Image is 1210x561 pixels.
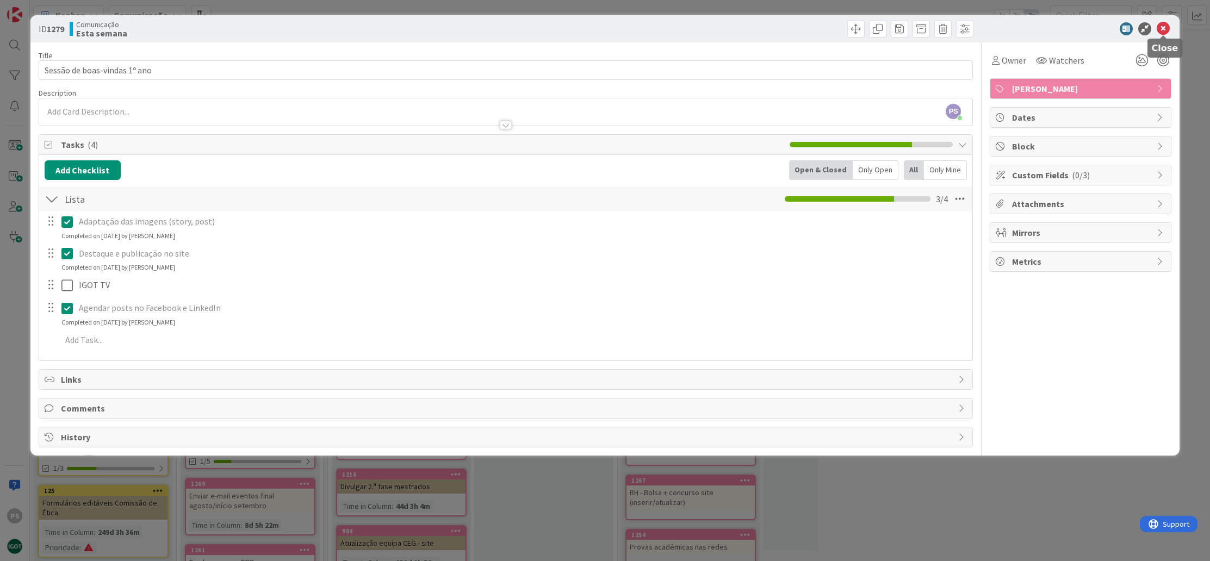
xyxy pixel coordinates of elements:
span: Dates [1012,111,1151,124]
div: Completed on [DATE] by [PERSON_NAME] [61,231,175,241]
p: Adaptação das imagens (story, post) [79,215,965,228]
div: Only Mine [924,160,967,180]
div: All [904,160,924,180]
span: Owner [1002,54,1026,67]
span: Comunicação [76,20,127,29]
h5: Close [1152,43,1178,53]
span: Links [61,373,953,386]
p: IGOT TV [79,279,965,291]
span: Comments [61,402,953,415]
span: Description [39,88,76,98]
span: Mirrors [1012,226,1151,239]
b: Esta semana [76,29,127,38]
p: Agendar posts no Facebook e LinkedIn [79,302,965,314]
input: Add Checklist... [61,189,306,209]
span: PS [946,104,961,119]
label: Title [39,51,53,60]
span: ( 0/3 ) [1072,170,1090,180]
p: Destaque e publicação no site [79,247,965,260]
span: [PERSON_NAME] [1012,82,1151,95]
span: Metrics [1012,255,1151,268]
div: Open & Closed [789,160,853,180]
span: Watchers [1049,54,1084,67]
div: Completed on [DATE] by [PERSON_NAME] [61,317,175,327]
span: Custom Fields [1012,169,1151,182]
span: Support [23,2,49,15]
span: ID [39,22,64,35]
div: Completed on [DATE] by [PERSON_NAME] [61,263,175,272]
div: Only Open [853,160,898,180]
span: Attachments [1012,197,1151,210]
button: Add Checklist [45,160,121,180]
span: 3 / 4 [936,192,948,205]
b: 1279 [47,23,64,34]
span: ( 4 ) [88,139,98,150]
span: Block [1012,140,1151,153]
input: type card name here... [39,60,973,80]
span: History [61,431,953,444]
span: Tasks [61,138,785,151]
